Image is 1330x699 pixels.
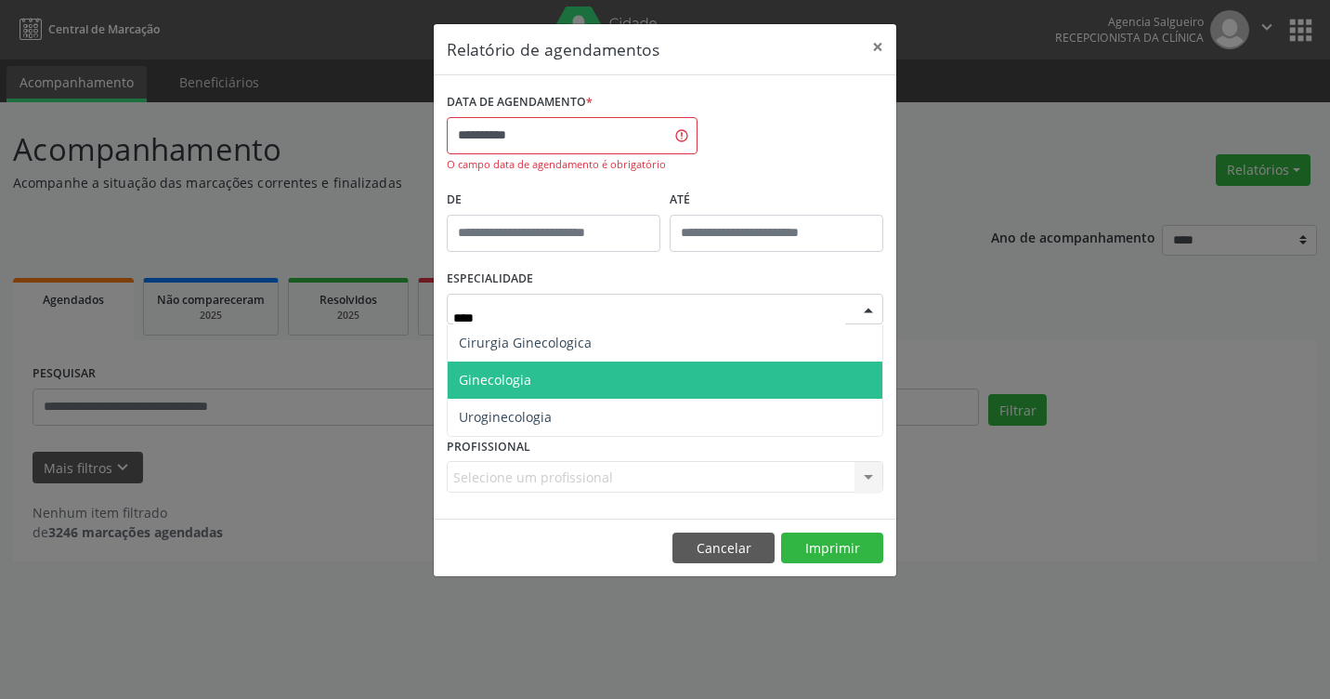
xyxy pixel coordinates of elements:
span: Uroginecologia [459,408,552,426]
label: ATÉ [670,186,883,215]
label: PROFISSIONAL [447,432,530,461]
label: ESPECIALIDADE [447,265,533,294]
span: Cirurgia Ginecologica [459,334,592,351]
label: DATA DE AGENDAMENTO [447,88,593,117]
h5: Relatório de agendamentos [447,37,659,61]
button: Cancelar [672,533,775,564]
label: De [447,186,660,215]
button: Imprimir [781,533,883,564]
div: O campo data de agendamento é obrigatório [447,157,698,173]
span: Ginecologia [459,371,531,389]
button: Close [859,24,896,70]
